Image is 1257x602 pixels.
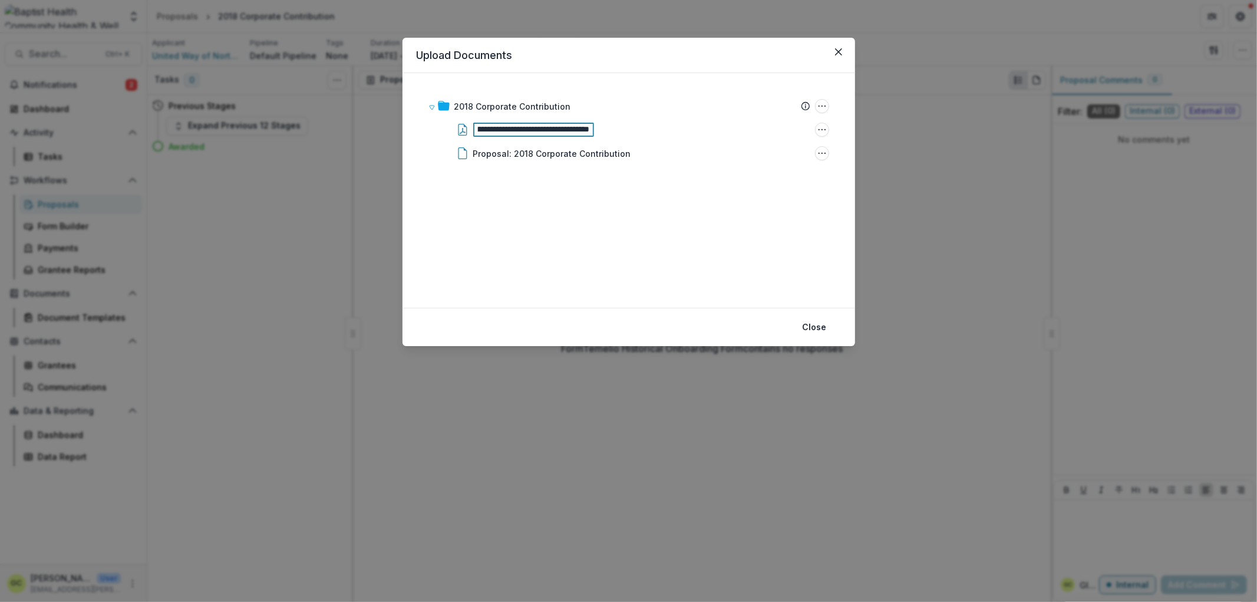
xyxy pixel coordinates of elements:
button: 2018 Corporate Contribution Options [815,99,829,113]
button: Close [829,42,848,61]
div: 2018 Corporate Contribution2018 Corporate Contribution Options09_21_17 United Way 2018 corporate ... [424,94,834,165]
div: 09_21_17 United Way 2018 corporate contribution check request.pdf Options [424,118,834,142]
header: Upload Documents [402,38,855,73]
button: Close [796,318,834,337]
div: 2018 Corporate Contribution [454,100,571,113]
button: 09_21_17 United Way 2018 corporate contribution check request.pdf Options [815,123,829,137]
div: 2018 Corporate Contribution2018 Corporate Contribution Options [424,94,834,118]
div: Proposal: 2018 Corporate Contribution [473,147,631,160]
button: Proposal: 2018 Corporate Contribution Options [815,146,829,160]
div: Proposal: 2018 Corporate ContributionProposal: 2018 Corporate Contribution Options [424,142,834,165]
